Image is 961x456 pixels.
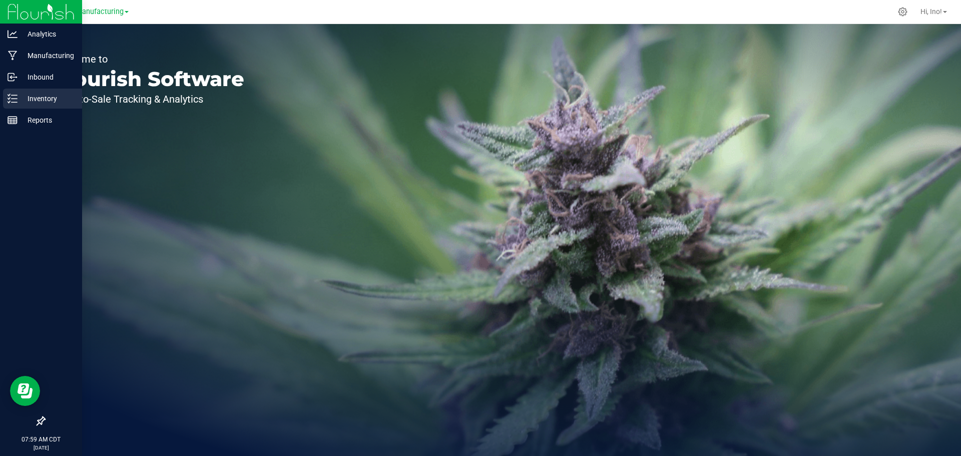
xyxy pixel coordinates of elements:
[5,444,78,451] p: [DATE]
[8,72,18,82] inline-svg: Inbound
[8,51,18,61] inline-svg: Manufacturing
[10,376,40,406] iframe: Resource center
[54,94,244,104] p: Seed-to-Sale Tracking & Analytics
[8,29,18,39] inline-svg: Analytics
[18,50,78,62] p: Manufacturing
[896,7,909,17] div: Manage settings
[5,435,78,444] p: 07:59 AM CDT
[8,115,18,125] inline-svg: Reports
[18,93,78,105] p: Inventory
[920,8,942,16] span: Hi, Ino!
[76,8,124,16] span: Manufacturing
[18,71,78,83] p: Inbound
[8,94,18,104] inline-svg: Inventory
[54,54,244,64] p: Welcome to
[18,114,78,126] p: Reports
[54,69,244,89] p: Flourish Software
[18,28,78,40] p: Analytics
